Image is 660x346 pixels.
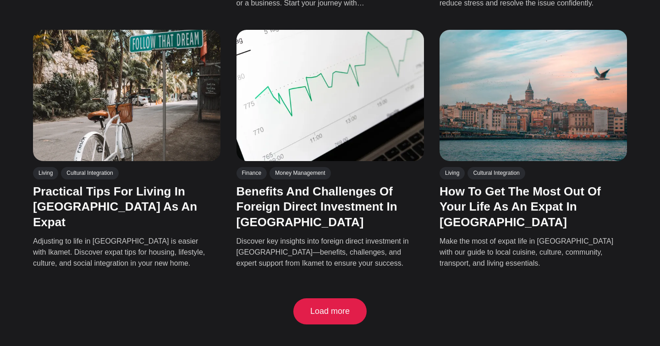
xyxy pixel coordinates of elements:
[440,184,601,229] a: How To Get The Most Out Of Your Life As An Expat In [GEOGRAPHIC_DATA]
[33,167,58,179] a: Living
[33,236,211,269] p: Adjusting to life in [GEOGRAPHIC_DATA] is easier with Ikamet. Discover expat tips for housing, li...
[33,184,197,229] a: Practical Tips For Living In [GEOGRAPHIC_DATA] As An Expat
[440,29,627,161] img: How To Get The Most Out Of Your Life As An Expat In Istanbul
[61,167,118,179] a: Cultural Integration
[440,236,618,269] p: Make the most of expat life in [GEOGRAPHIC_DATA] with our guide to local cuisine, culture, commun...
[236,184,397,229] a: Benefits And Challenges Of Foreign Direct Investment In [GEOGRAPHIC_DATA]
[236,236,415,269] p: Discover key insights into foreign direct investment in [GEOGRAPHIC_DATA]—benefits, challenges, a...
[296,298,365,325] button: Load more
[269,167,330,179] a: Money Management
[467,167,525,179] a: Cultural Integration
[236,167,267,179] a: Finance
[440,167,465,179] a: Living
[33,29,220,161] img: Practical Tips For Living In Turkey As An Expat
[236,29,424,161] img: Benefits And Challenges Of Foreign Direct Investment In Turkey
